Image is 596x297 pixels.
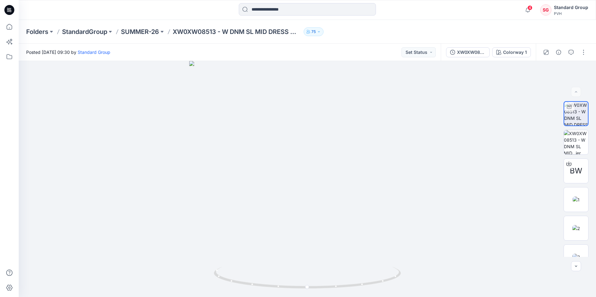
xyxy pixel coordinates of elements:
img: XW0XW08513 - W DNM SL MID...ier Specific - XW0XW08513 - W DNM SL MID DRE... [564,130,588,154]
div: Standard Group [554,4,588,11]
div: PVH [554,11,588,16]
a: Standard Group [78,49,110,55]
div: Colorway 1 [503,49,527,56]
div: XW0XW08513 - W DNM SL MID DRESS MED-SUMMER 2026 [457,49,486,56]
span: BW [570,165,582,177]
span: 4 [527,5,532,10]
img: XW0XW08513 - W DNM SL MID DRESS MED-SUMMER 2026 [564,102,588,125]
a: Folders [26,27,48,36]
p: XW0XW08513 - W DNM SL MID DRESS MED-SUMMER 2026 [173,27,301,36]
button: Colorway 1 [492,47,531,57]
a: StandardGroup [62,27,107,36]
img: 2 [572,225,580,232]
button: Details [554,47,564,57]
a: SUMMER-26 [121,27,159,36]
div: SG [540,4,551,16]
img: 1 [573,196,579,203]
p: 75 [311,28,316,35]
span: Posted [DATE] 09:30 by [26,49,110,55]
button: XW0XW08513 - W DNM SL MID DRESS MED-SUMMER 2026 [446,47,490,57]
button: 75 [304,27,324,36]
img: 3 [572,254,580,260]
